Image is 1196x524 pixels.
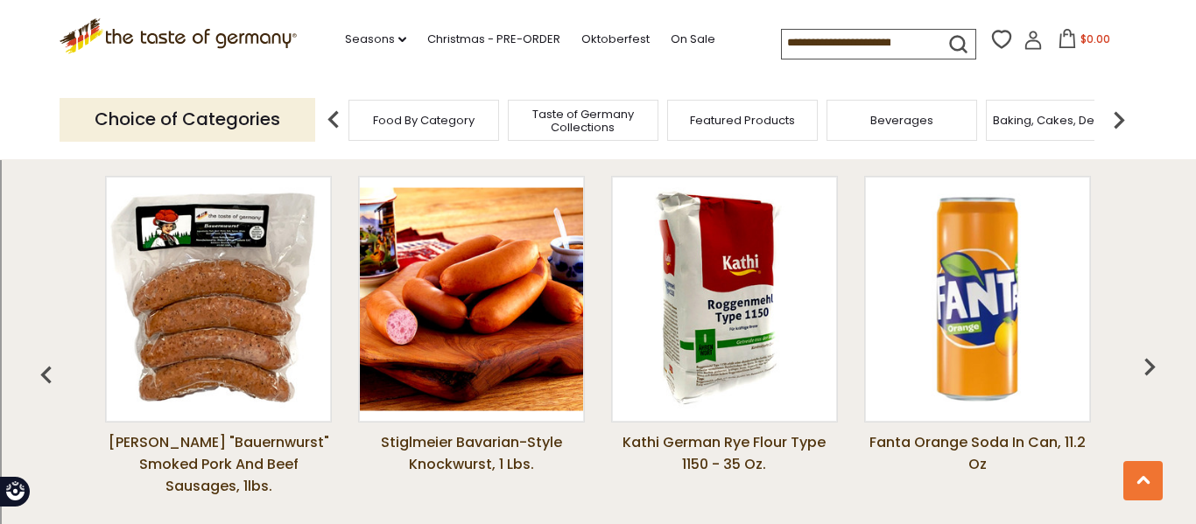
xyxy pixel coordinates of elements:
[427,30,560,49] a: Christmas - PRE-ORDER
[7,23,1189,38] div: Sort New > Old
[345,30,406,49] a: Seasons
[7,54,1189,70] div: Delete
[1046,29,1121,55] button: $0.00
[7,70,1189,86] div: Options
[7,38,1189,54] div: Move To ...
[1101,102,1136,137] img: next arrow
[671,30,715,49] a: On Sale
[870,114,933,127] a: Beverages
[581,30,650,49] a: Oktoberfest
[1080,31,1110,46] span: $0.00
[7,86,1189,101] div: Sign out
[7,117,1189,133] div: Move To ...
[316,102,351,137] img: previous arrow
[993,114,1129,127] a: Baking, Cakes, Desserts
[513,108,653,134] a: Taste of Germany Collections
[7,101,1189,117] div: Rename
[60,98,315,141] p: Choice of Categories
[373,114,475,127] a: Food By Category
[7,7,1189,23] div: Sort A > Z
[690,114,795,127] a: Featured Products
